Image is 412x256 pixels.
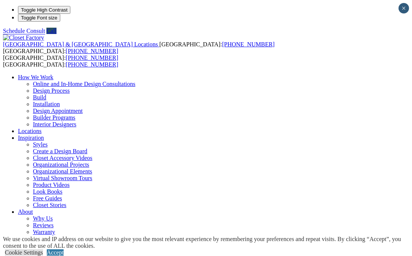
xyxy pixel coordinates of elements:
div: We use cookies and IP address on our website to give you the most relevant experience by remember... [3,236,412,249]
a: Reviews [33,222,54,228]
a: Create a Design Board [33,148,87,154]
a: Styles [33,141,48,148]
a: Online and In-Home Design Consultations [33,81,135,87]
a: Inspiration [18,135,44,141]
a: Closet Stories [33,202,66,208]
a: About [18,209,33,215]
a: Virtual Showroom Tours [33,175,92,181]
img: Closet Factory [3,34,44,41]
a: Locations [18,128,42,134]
a: Design Appointment [33,108,83,114]
a: Organizational Elements [33,168,92,175]
a: Installation [33,101,60,107]
a: Schedule Consult [3,28,45,34]
button: Close [399,3,409,13]
a: Closet Accessory Videos [33,155,92,161]
a: Interior Designers [33,121,76,127]
a: Builder Programs [33,114,75,121]
a: Warranty [33,229,55,235]
a: Free Guides [33,195,62,201]
a: Call [46,28,57,34]
a: Build [33,94,46,101]
span: Toggle High Contrast [21,7,67,13]
button: Toggle Font size [18,14,60,22]
span: [GEOGRAPHIC_DATA]: [GEOGRAPHIC_DATA]: [3,55,118,68]
button: Toggle High Contrast [18,6,70,14]
a: Cookie Settings [5,249,43,256]
a: Design Process [33,87,70,94]
a: How We Work [18,74,54,80]
a: Organizational Projects [33,161,89,168]
a: [PHONE_NUMBER] [222,41,274,47]
a: [PHONE_NUMBER] [66,48,118,54]
a: [GEOGRAPHIC_DATA] & [GEOGRAPHIC_DATA] Locations [3,41,159,47]
a: Accept [47,249,64,256]
span: [GEOGRAPHIC_DATA]: [GEOGRAPHIC_DATA]: [3,41,275,54]
a: [PHONE_NUMBER] [66,61,118,68]
a: [PHONE_NUMBER] [66,55,118,61]
a: Sustainability [33,235,66,242]
a: Look Books [33,188,62,195]
a: Product Videos [33,182,70,188]
a: Why Us [33,215,53,222]
span: Toggle Font size [21,15,57,21]
span: [GEOGRAPHIC_DATA] & [GEOGRAPHIC_DATA] Locations [3,41,158,47]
